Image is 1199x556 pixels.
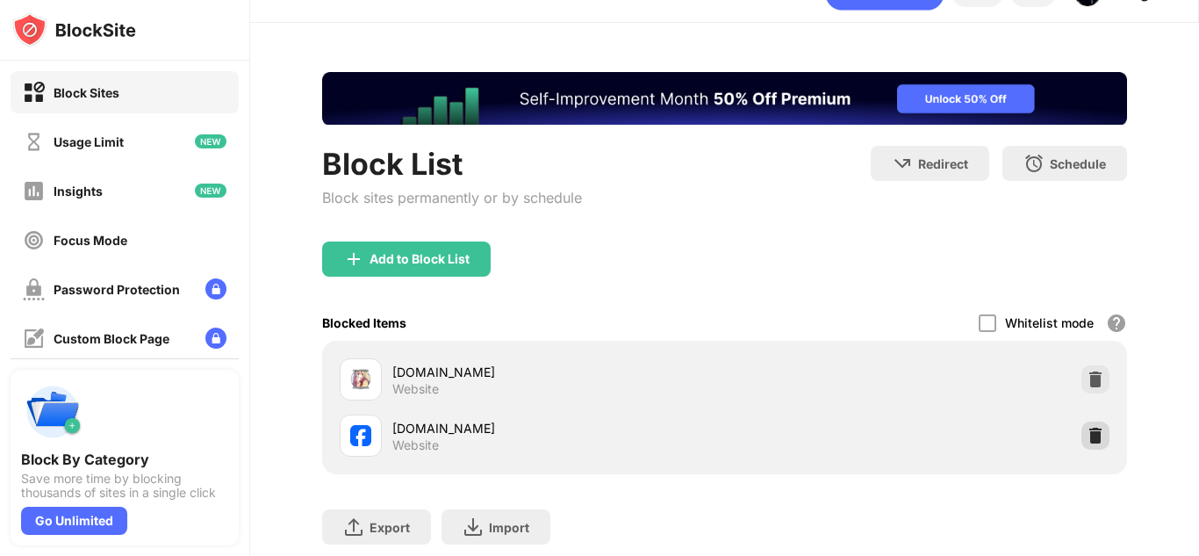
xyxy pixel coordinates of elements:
[322,189,582,206] div: Block sites permanently or by schedule
[21,380,84,444] img: push-categories.svg
[23,328,45,350] img: customize-block-page-off.svg
[370,520,410,535] div: Export
[1050,156,1106,171] div: Schedule
[918,156,968,171] div: Redirect
[322,146,582,182] div: Block List
[12,12,136,47] img: logo-blocksite.svg
[23,131,45,153] img: time-usage-off.svg
[23,278,45,300] img: password-protection-off.svg
[1005,315,1094,330] div: Whitelist mode
[392,363,725,381] div: [DOMAIN_NAME]
[54,134,124,149] div: Usage Limit
[21,451,228,468] div: Block By Category
[370,252,470,266] div: Add to Block List
[205,328,226,349] img: lock-menu.svg
[350,369,371,390] img: favicons
[205,278,226,300] img: lock-menu.svg
[23,229,45,251] img: focus-off.svg
[54,85,119,100] div: Block Sites
[54,282,180,297] div: Password Protection
[54,184,103,199] div: Insights
[392,381,439,397] div: Website
[21,507,127,535] div: Go Unlimited
[195,184,226,198] img: new-icon.svg
[54,331,169,346] div: Custom Block Page
[23,180,45,202] img: insights-off.svg
[392,419,725,437] div: [DOMAIN_NAME]
[350,425,371,446] img: favicons
[23,82,45,104] img: block-on.svg
[392,437,439,453] div: Website
[322,72,1127,125] iframe: Banner
[54,233,127,248] div: Focus Mode
[489,520,529,535] div: Import
[322,315,406,330] div: Blocked Items
[21,472,228,500] div: Save more time by blocking thousands of sites in a single click
[195,134,226,148] img: new-icon.svg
